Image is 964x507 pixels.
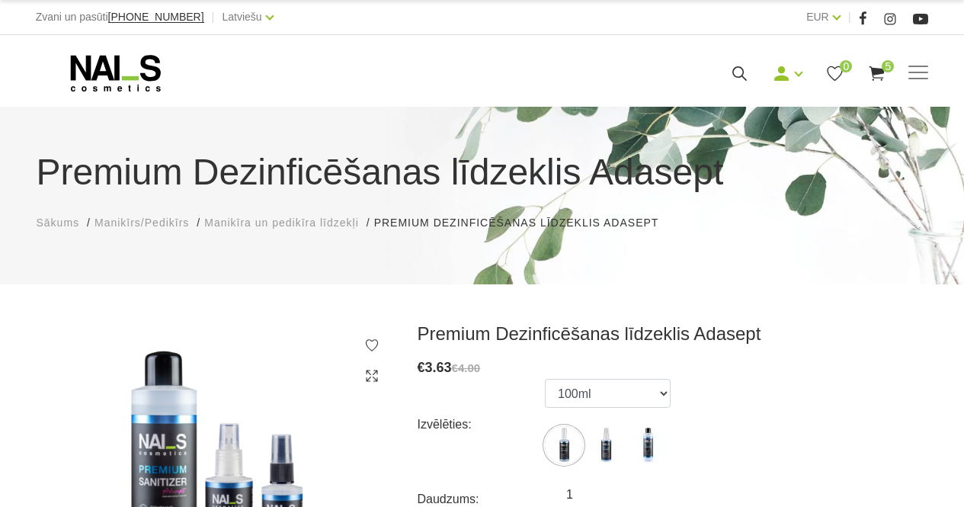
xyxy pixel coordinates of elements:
[108,11,204,23] a: [PHONE_NUMBER]
[418,412,546,437] div: Izvēlēties:
[882,60,894,72] span: 5
[545,426,583,464] img: ...
[629,426,667,464] img: ...
[418,322,928,345] h3: Premium Dezinficēšanas līdzeklis Adasept
[425,360,452,375] span: 3.63
[37,217,80,229] span: Sākums
[825,64,844,83] a: 0
[452,361,481,374] s: €4.00
[36,8,204,27] div: Zvani un pasūti
[867,64,886,83] a: 5
[204,217,359,229] span: Manikīra un pedikīra līdzekļi
[418,360,425,375] span: €
[212,8,215,27] span: |
[806,8,829,26] a: EUR
[94,215,189,231] a: Manikīrs/Pedikīrs
[204,215,359,231] a: Manikīra un pedikīra līdzekļi
[223,8,262,26] a: Latviešu
[848,8,851,27] span: |
[94,217,189,229] span: Manikīrs/Pedikīrs
[37,215,80,231] a: Sākums
[587,426,625,464] img: ...
[374,215,674,231] li: Premium Dezinficēšanas līdzeklis Adasept
[840,60,852,72] span: 0
[37,145,928,200] h1: Premium Dezinficēšanas līdzeklis Adasept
